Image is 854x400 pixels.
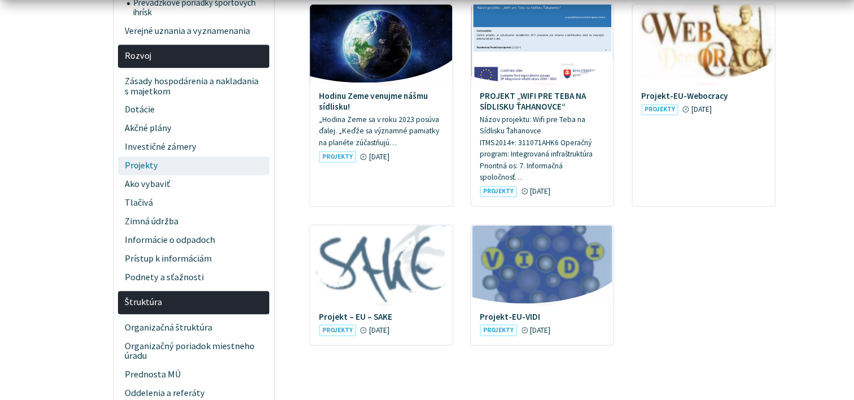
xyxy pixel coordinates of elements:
h4: Projekt-EU-VIDI [480,312,605,322]
h4: Projekt – EU – SAKE [319,312,444,322]
span: Projekty [125,156,263,175]
a: Verejné uznania a vyznamenania [118,21,269,40]
a: PROJEKT „WIFI PRE TEBA NA SÍDLISKU ŤAHANOVCE“ Názov projektu: Wifi pre Teba na Sídlisku Ťahanovce... [471,5,613,206]
p: „Hodina Zeme sa v roku 2023 posúva ďalej. „Keďže sa významné pamiatky na planéte zúčastňujú… [319,114,444,149]
h4: PROJEKT „WIFI PRE TEBA NA SÍDLISKU ŤAHANOVCE“ [480,91,605,111]
span: Akčné plány [125,119,263,138]
h4: Hodinu Zeme venujme nášmu sídlisku! [319,91,444,111]
span: [DATE] [530,325,550,335]
span: Štruktúra [125,293,263,312]
span: Ako vybaviť [125,175,263,194]
span: Projekty [319,151,356,163]
a: Tlačivá [118,194,269,212]
span: Informácie o odpadoch [125,231,263,250]
span: Tlačivá [125,194,263,212]
span: Dotácie [125,101,263,119]
span: [DATE] [369,152,389,162]
a: Investičné zámery [118,138,269,156]
span: Prednosta MÚ [125,366,263,384]
a: Dotácie [118,101,269,119]
a: Prednosta MÚ [118,366,269,384]
span: [DATE] [691,105,712,114]
p: Názov projektu: Wifi pre Teba na Sídlisku Ťahanovce ITMS2014+: 311071AHK6 Operačný program: Integ... [480,114,605,184]
a: Akčné plány [118,119,269,138]
a: Rozvoj [118,45,269,68]
a: Podnety a sťažnosti [118,268,269,286]
span: Organizačná štruktúra [125,318,263,337]
span: Organizačný poriadok miestneho úradu [125,337,263,366]
a: Ako vybaviť [118,175,269,194]
span: Prístup k informáciám [125,250,263,268]
a: Prístup k informáciám [118,250,269,268]
span: Investičné zámery [125,138,263,156]
span: Projekty [480,324,517,336]
span: Projekty [480,186,517,198]
span: Projekty [641,104,678,116]
a: Štruktúra [118,291,269,314]
a: Hodinu Zeme venujme nášmu sídlisku! „Hodina Zeme sa v roku 2023 posúva ďalej. „Keďže sa významné ... [310,5,452,171]
a: Projekt – EU – SAKE Projekty [DATE] [310,225,452,345]
a: Informácie o odpadoch [118,231,269,250]
span: Zásady hospodárenia a nakladania s majetkom [125,72,263,101]
h4: Projekt-EU-Webocracy [641,91,766,101]
span: Verejné uznania a vyznamenania [125,21,263,40]
a: Projekt-EU-Webocracy Projekty [DATE] [633,5,774,124]
a: Zimná údržba [118,212,269,231]
a: Organizačný poriadok miestneho úradu [118,337,269,366]
span: Zimná údržba [125,212,263,231]
a: Projekt-EU-VIDI Projekty [DATE] [471,225,613,345]
span: Rozvoj [125,47,263,66]
a: Organizačná štruktúra [118,318,269,337]
a: Projekty [118,156,269,175]
span: Projekty [319,324,356,336]
span: [DATE] [530,186,550,196]
a: Zásady hospodárenia a nakladania s majetkom [118,72,269,101]
span: Podnety a sťažnosti [125,268,263,286]
span: [DATE] [369,325,389,335]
